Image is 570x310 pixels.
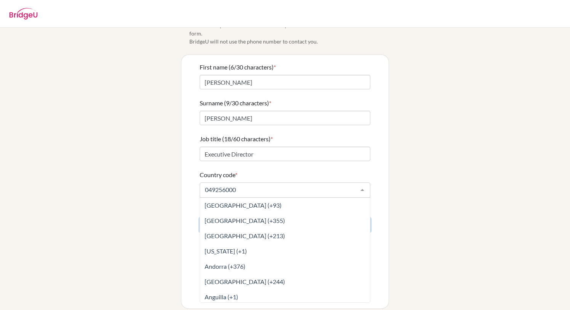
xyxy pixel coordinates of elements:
span: [GEOGRAPHIC_DATA] (+213) [205,232,285,239]
input: Enter your job title [200,147,370,161]
span: Anguilla (+1) [205,293,238,300]
label: Surname (9/30 characters) [200,98,271,108]
span: Andorra (+376) [205,263,245,270]
label: Country code [200,170,237,179]
span: [GEOGRAPHIC_DATA] (+244) [205,278,285,285]
label: First name (6/30 characters) [200,63,276,72]
span: [GEOGRAPHIC_DATA] (+355) [205,217,285,224]
span: [US_STATE] (+1) [205,247,247,255]
label: Job title (18/60 characters) [200,134,273,144]
input: Select a code [203,186,355,194]
input: Enter your surname [200,111,370,125]
img: BridgeU logo [9,8,38,19]
input: Enter your first name [200,75,370,89]
span: [GEOGRAPHIC_DATA] (+93) [205,202,282,209]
